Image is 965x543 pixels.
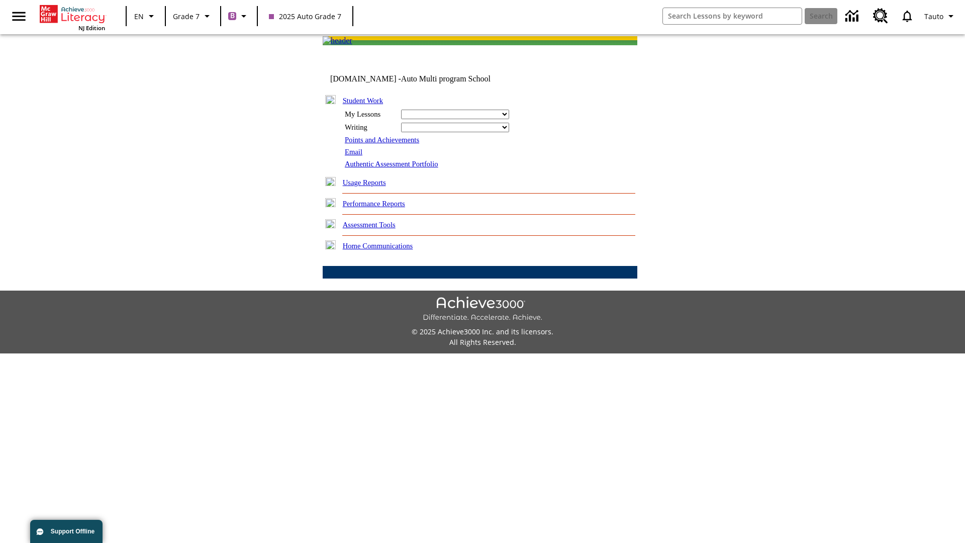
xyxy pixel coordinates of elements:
[78,24,105,32] span: NJ Edition
[269,11,341,22] span: 2025 Auto Grade 7
[173,11,200,22] span: Grade 7
[343,97,383,105] a: Student Work
[345,136,419,144] a: Points and Achievements
[894,3,920,29] a: Notifications
[169,7,217,25] button: Grade: Grade 7, Select a grade
[325,240,336,249] img: plus.gif
[345,148,362,156] a: Email
[423,297,542,322] img: Achieve3000 Differentiate Accelerate Achieve
[325,95,336,104] img: minus.gif
[130,7,162,25] button: Language: EN, Select a language
[4,2,34,31] button: Open side menu
[323,36,352,45] img: header
[345,160,438,168] a: Authentic Assessment Portfolio
[325,177,336,186] img: plus.gif
[343,178,386,187] a: Usage Reports
[663,8,802,24] input: search field
[343,200,405,208] a: Performance Reports
[345,123,395,132] div: Writing
[867,3,894,30] a: Resource Center, Will open in new tab
[330,74,515,83] td: [DOMAIN_NAME] -
[224,7,254,25] button: Boost Class color is purple. Change class color
[401,74,491,83] nobr: Auto Multi program School
[920,7,961,25] button: Profile/Settings
[924,11,943,22] span: Tauto
[325,198,336,207] img: plus.gif
[343,242,413,250] a: Home Communications
[325,219,336,228] img: plus.gif
[40,3,105,32] div: Home
[230,10,235,22] span: B
[134,11,144,22] span: EN
[51,528,94,535] span: Support Offline
[343,221,396,229] a: Assessment Tools
[345,110,395,119] div: My Lessons
[30,520,103,543] button: Support Offline
[839,3,867,30] a: Data Center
